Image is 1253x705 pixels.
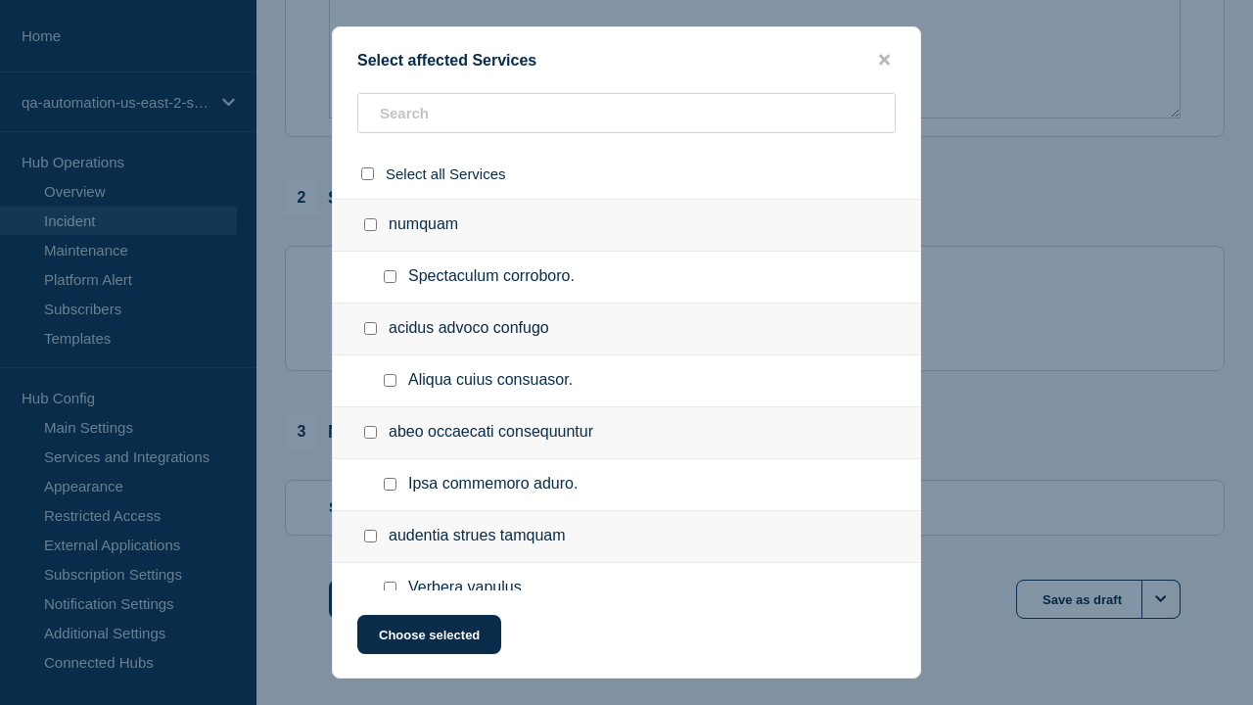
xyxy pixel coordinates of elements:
input: Spectaculum corroboro. checkbox [384,270,396,283]
div: Select affected Services [333,51,920,70]
div: acidus advoco confugo [333,304,920,355]
input: Aliqua cuius consuasor. checkbox [384,374,396,387]
div: numquam [333,199,920,252]
div: audentia strues tamquam [333,511,920,563]
input: abeo occaecati consequuntur checkbox [364,426,377,439]
input: numquam checkbox [364,218,377,231]
input: Search [357,93,896,133]
input: audentia strues tamquam checkbox [364,530,377,542]
span: Aliqua cuius consuasor. [408,371,573,391]
input: acidus advoco confugo checkbox [364,322,377,335]
button: Choose selected [357,615,501,654]
span: Select all Services [386,165,506,182]
div: abeo occaecati consequuntur [333,407,920,459]
span: Ipsa commemoro aduro. [408,475,578,494]
button: close button [873,51,896,70]
input: Verbera vapulus. checkbox [384,582,396,594]
span: Spectaculum corroboro. [408,267,575,287]
input: select all checkbox [361,167,374,180]
input: Ipsa commemoro aduro. checkbox [384,478,396,491]
span: Verbera vapulus. [408,579,526,598]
